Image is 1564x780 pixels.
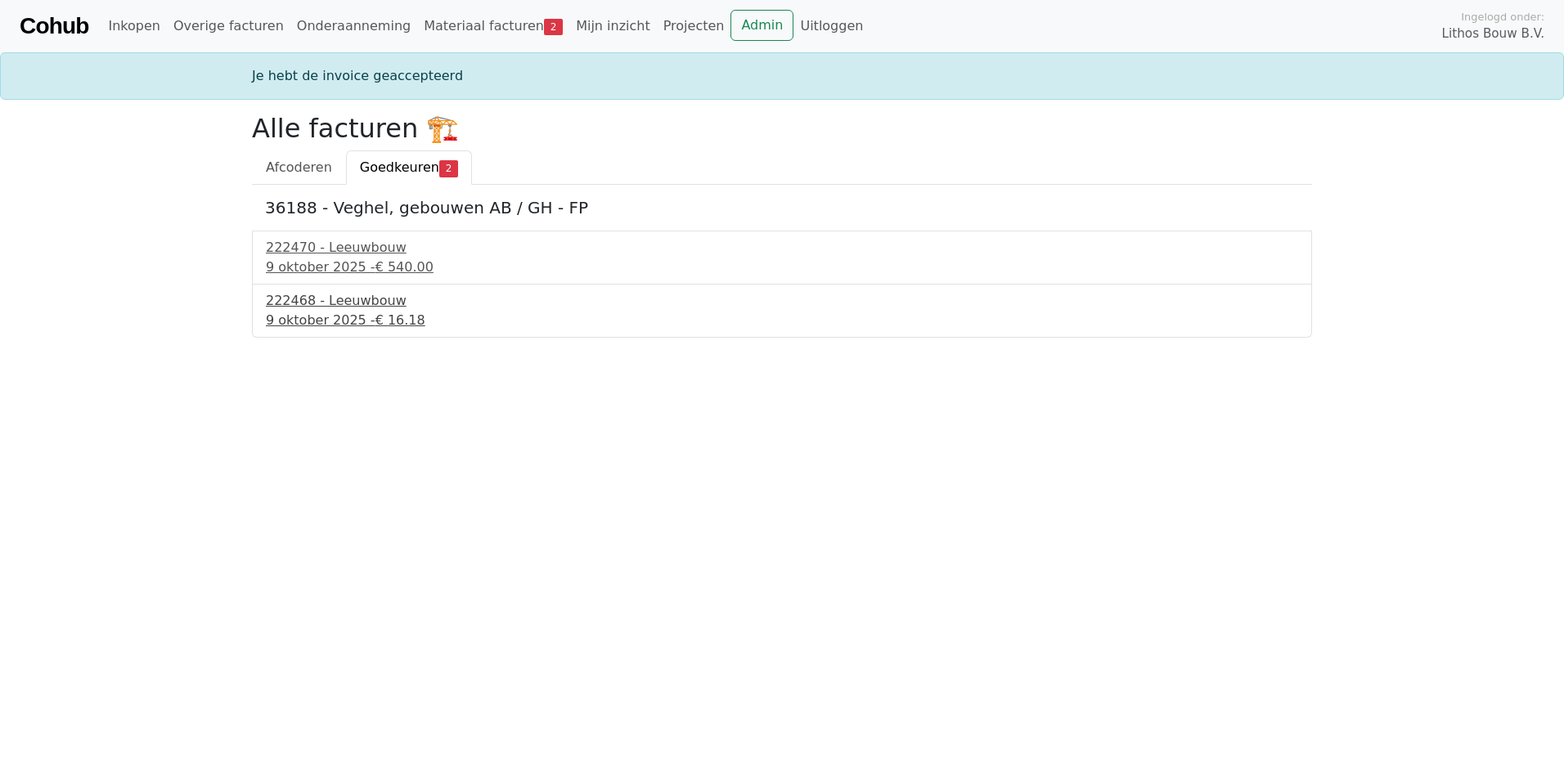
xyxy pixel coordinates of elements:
[252,150,346,185] a: Afcoderen
[101,10,166,43] a: Inkopen
[375,259,434,275] span: € 540.00
[375,312,425,328] span: € 16.18
[793,10,870,43] a: Uitloggen
[569,10,657,43] a: Mijn inzicht
[252,113,1312,144] h2: Alle facturen 🏗️
[266,291,1298,311] div: 222468 - Leeuwbouw
[417,10,569,43] a: Materiaal facturen2
[1442,25,1544,43] span: Lithos Bouw B.V.
[346,150,472,185] a: Goedkeuren2
[20,7,88,46] a: Cohub
[265,198,1299,217] h5: 36188 - Veghel, gebouwen AB / GH - FP
[360,159,439,175] span: Goedkeuren
[266,238,1298,277] a: 222470 - Leeuwbouw9 oktober 2025 -€ 540.00
[266,291,1298,330] a: 222468 - Leeuwbouw9 oktober 2025 -€ 16.18
[1461,9,1544,25] span: Ingelogd onder:
[167,10,290,43] a: Overige facturen
[266,258,1298,277] div: 9 oktober 2025 -
[266,159,332,175] span: Afcoderen
[266,238,1298,258] div: 222470 - Leeuwbouw
[290,10,417,43] a: Onderaanneming
[439,160,458,177] span: 2
[544,19,563,35] span: 2
[266,311,1298,330] div: 9 oktober 2025 -
[730,10,793,41] a: Admin
[657,10,731,43] a: Projecten
[242,66,1322,86] div: Je hebt de invoice geaccepteerd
